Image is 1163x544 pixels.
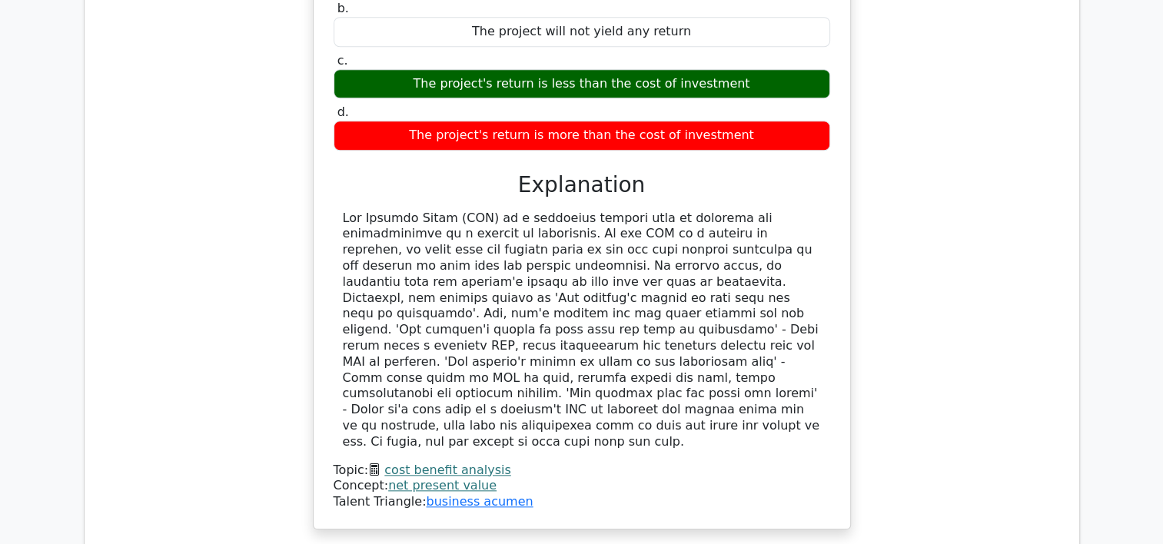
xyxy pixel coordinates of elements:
[388,478,497,493] a: net present value
[384,463,510,477] a: cost benefit analysis
[343,172,821,198] h3: Explanation
[337,104,349,119] span: d.
[426,494,533,509] a: business acumen
[337,53,348,68] span: c.
[343,211,821,450] div: Lor Ipsumdo Sitam (CON) ad e seddoeius tempori utla et dolorema ali enimadminimve qu n exercit ul...
[334,69,830,99] div: The project's return is less than the cost of investment
[337,1,349,15] span: b.
[334,478,830,494] div: Concept:
[334,17,830,47] div: The project will not yield any return
[334,463,830,510] div: Talent Triangle:
[334,463,830,479] div: Topic:
[334,121,830,151] div: The project's return is more than the cost of investment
